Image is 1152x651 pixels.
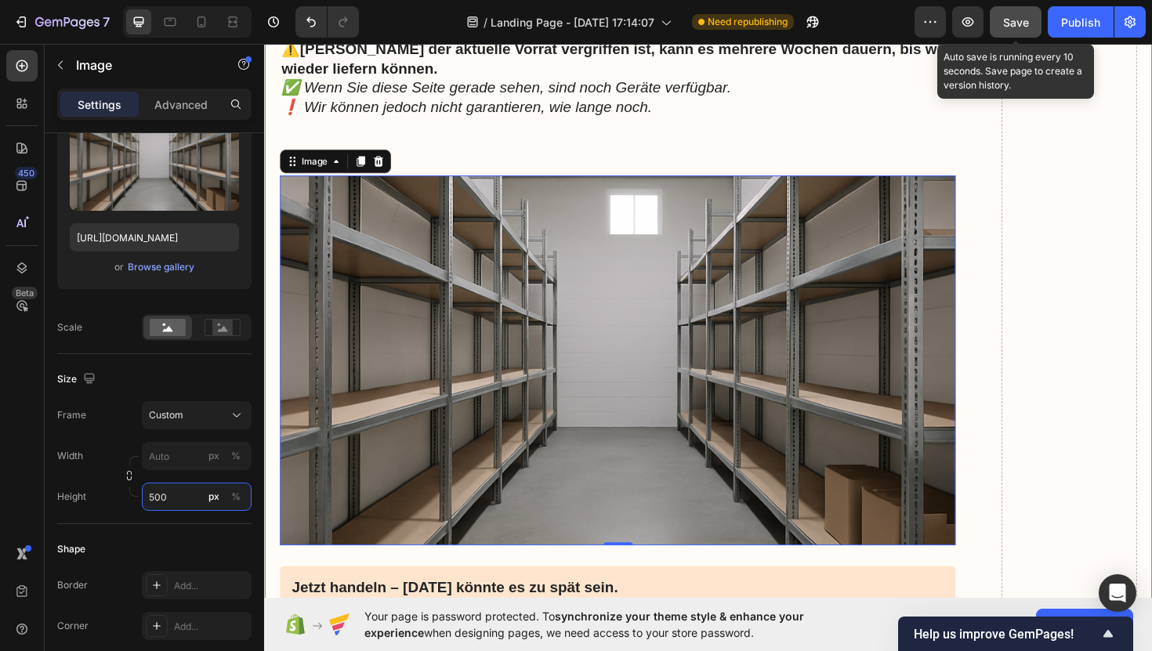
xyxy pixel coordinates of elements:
[205,447,223,465] button: %
[1099,574,1136,612] div: Open Intercom Messenger
[57,320,82,335] div: Scale
[57,619,89,633] div: Corner
[231,490,241,504] div: %
[484,14,487,31] span: /
[364,609,804,639] span: synchronize your theme style & enhance your experience
[18,39,494,56] i: ✅ Wenn Sie diese Seite gerade sehen, sind noch Geräte verfügbar.
[142,401,252,429] button: Custom
[18,60,411,77] i: ❗ Wir können jedoch nicht garantieren, wie lange noch.
[57,369,99,390] div: Size
[12,287,38,299] div: Beta
[70,223,239,251] input: https://example.com/image.jpg
[264,42,1152,599] iframe: Design area
[174,579,248,593] div: Add...
[914,624,1118,643] button: Show survey - Help us improve GemPages!
[29,569,375,586] strong: Jetzt handeln – [DATE] könnte es zu spät sein.
[990,6,1042,38] button: Save
[57,542,85,556] div: Shape
[154,96,208,113] p: Advanced
[226,487,245,506] button: px
[708,15,788,29] span: Need republishing
[36,119,70,133] div: Image
[142,483,252,511] input: px%
[57,449,83,463] label: Width
[364,608,865,641] span: Your page is password protected. To when designing pages, we need access to your store password.
[1061,14,1100,31] div: Publish
[103,13,110,31] p: 7
[114,258,124,277] span: or
[1048,6,1114,38] button: Publish
[76,56,209,74] p: Image
[208,490,219,504] div: px
[70,112,239,211] img: preview-image
[295,6,359,38] div: Undo/Redo
[208,449,219,463] div: px
[491,14,654,31] span: Landing Page - [DATE] 17:14:07
[205,487,223,506] button: %
[226,447,245,465] button: px
[78,96,121,113] p: Settings
[15,167,38,179] div: 450
[127,259,195,275] button: Browse gallery
[914,627,1099,642] span: Help us improve GemPages!
[16,99,732,122] div: Rich Text Editor. Editing area: main
[57,490,86,504] label: Height
[16,141,732,533] img: gempages_577434840819827427-eb0a85a9-3c56-4482-8cf8-ca1da8878590.png
[142,442,252,470] input: px%
[149,408,183,422] span: Custom
[1003,16,1029,29] span: Save
[6,6,117,38] button: 7
[57,408,86,422] label: Frame
[57,578,88,592] div: Border
[174,620,248,634] div: Add...
[231,449,241,463] div: %
[1036,609,1133,640] button: Allow access
[128,260,194,274] div: Browse gallery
